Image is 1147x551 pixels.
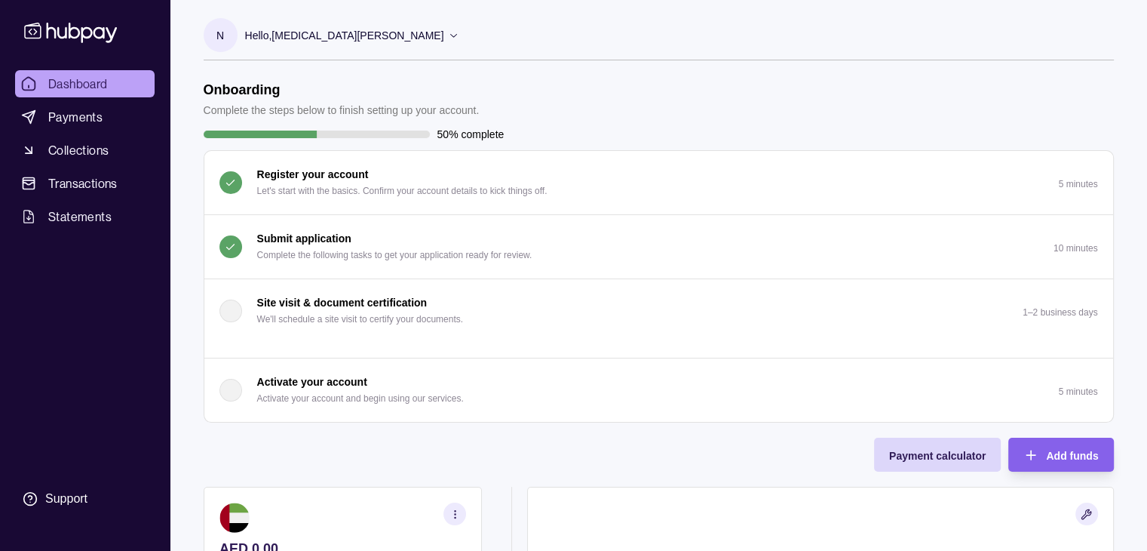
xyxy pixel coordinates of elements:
[15,70,155,97] a: Dashboard
[48,174,118,192] span: Transactions
[1053,243,1098,254] p: 10 minutes
[257,294,428,311] p: Site visit & document certification
[257,374,367,390] p: Activate your account
[45,491,87,507] div: Support
[204,82,480,98] h1: Onboarding
[15,203,155,230] a: Statements
[1058,386,1097,397] p: 5 minutes
[15,137,155,164] a: Collections
[204,359,1113,422] button: Activate your account Activate your account and begin using our services.5 minutes
[219,503,250,533] img: ae
[257,230,351,247] p: Submit application
[257,166,369,183] p: Register your account
[204,151,1113,214] button: Register your account Let's start with the basics. Confirm your account details to kick things of...
[245,27,444,44] p: Hello, [MEDICAL_DATA][PERSON_NAME]
[1008,438,1113,472] button: Add funds
[257,183,547,199] p: Let's start with the basics. Confirm your account details to kick things off.
[257,247,532,263] p: Complete the following tasks to get your application ready for review.
[1046,450,1098,462] span: Add funds
[1023,307,1097,318] p: 1–2 business days
[204,102,480,119] p: Complete the steps below to finish setting up your account.
[889,450,986,462] span: Payment calculator
[15,170,155,197] a: Transactions
[204,343,1113,358] div: Site visit & document certification We'll schedule a site visit to certify your documents.1–2 bus...
[48,75,108,93] span: Dashboard
[437,126,504,143] p: 50% complete
[204,279,1113,343] button: Site visit & document certification We'll schedule a site visit to certify your documents.1–2 bus...
[48,141,109,159] span: Collections
[1058,179,1097,189] p: 5 minutes
[48,108,103,126] span: Payments
[15,103,155,131] a: Payments
[204,215,1113,279] button: Submit application Complete the following tasks to get your application ready for review.10 minutes
[15,483,155,515] a: Support
[874,438,1001,472] button: Payment calculator
[48,208,112,226] span: Statements
[257,390,464,407] p: Activate your account and begin using our services.
[216,27,224,44] p: N
[257,311,464,328] p: We'll schedule a site visit to certify your documents.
